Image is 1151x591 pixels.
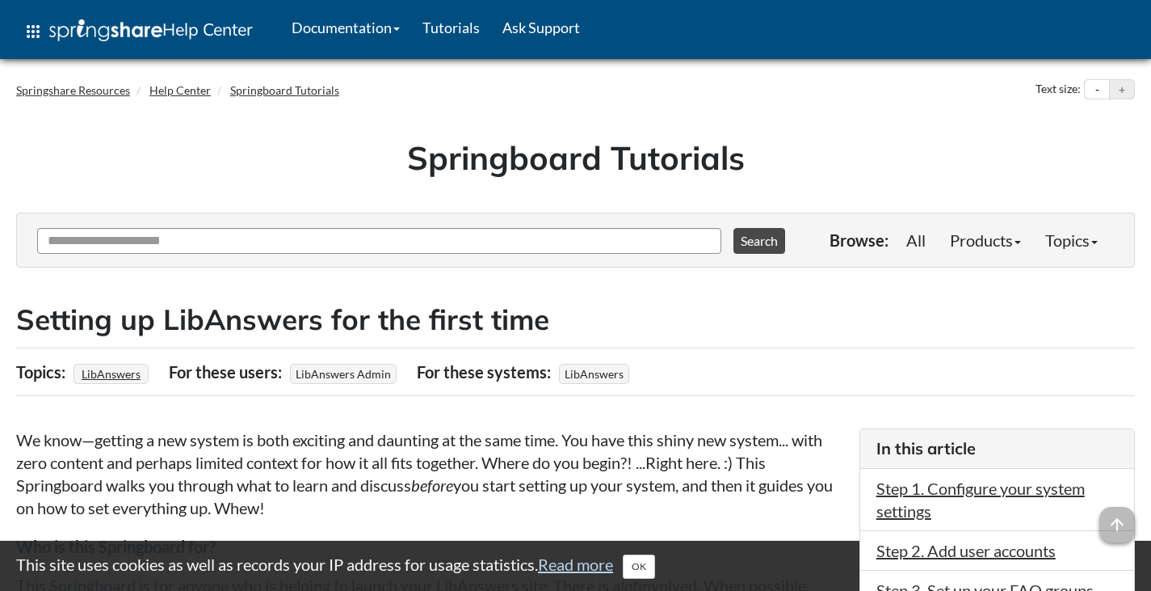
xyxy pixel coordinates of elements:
[12,7,264,56] a: apps Help Center
[1099,509,1135,528] a: arrow_upward
[894,224,938,256] a: All
[1032,79,1084,100] div: Text size:
[876,541,1056,560] a: Step 2. Add user accounts
[491,7,591,48] a: Ask Support
[162,19,253,40] span: Help Center
[938,224,1033,256] a: Products
[876,479,1085,521] a: Step 1. Configure your system settings
[230,83,339,97] a: Springboard Tutorials
[1110,80,1134,99] button: Increase text size
[830,229,888,251] p: Browse:
[876,437,1118,460] h3: In this article
[280,7,411,48] a: Documentation
[417,357,555,387] div: For these systems:
[411,475,453,495] em: before
[16,300,1135,340] h2: Setting up LibAnswers for the first time
[149,83,211,97] a: Help Center
[1099,507,1135,542] span: arrow_upward
[16,537,216,556] strong: Who is this Springboard for?
[16,83,130,97] a: Springshare Resources
[16,428,843,519] p: We know—getting a new system is both exciting and daunting at the same time. You have this shiny ...
[290,364,397,384] span: LibAnswers Admin
[1085,80,1109,99] button: Decrease text size
[169,357,286,387] div: For these users:
[16,357,69,387] div: Topics:
[23,22,43,41] span: apps
[49,19,162,41] img: Springshare
[79,362,143,386] a: LibAnswers
[733,228,785,254] button: Search
[559,364,629,384] span: LibAnswers
[28,135,1123,180] h1: Springboard Tutorials
[1033,224,1110,256] a: Topics
[411,7,491,48] a: Tutorials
